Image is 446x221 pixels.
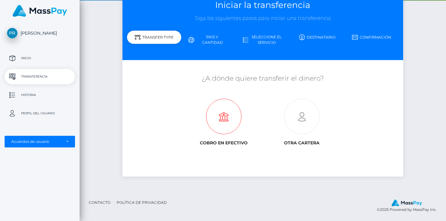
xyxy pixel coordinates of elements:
[290,32,344,43] a: Destinatario
[7,54,73,63] p: Inicio
[392,200,422,206] img: MassPay
[7,72,73,81] p: Transferencia
[267,140,336,146] h6: Otra cartera
[114,198,169,207] a: Política de privacidad
[5,87,75,103] a: Historia
[344,32,399,43] a: Confirmación
[5,106,75,121] a: Perfil del usuario
[127,31,182,44] div: Transfer Type
[5,69,75,84] a: Transferencia
[189,140,258,146] h6: Cobro en efectivo
[5,51,75,66] a: Inicio
[5,30,75,36] span: [PERSON_NAME]
[127,32,182,48] a: Tipo de transferencia
[377,199,441,213] div: © 2025 Powered by MassPay Inc.
[7,109,73,118] p: Perfil del usuario
[236,32,290,48] a: Seleccione el servicio
[5,136,75,147] button: Acuerdos de usuario
[11,139,62,144] div: Acuerdos de usuario
[86,198,113,207] a: Contacto
[127,15,399,22] h3: Siga los siguientes pasos para iniciar una transferencia
[7,90,73,100] p: Historia
[127,74,399,83] h5: ¿A dónde quiere transferir el dinero?
[181,32,236,48] a: País y cantidad
[13,5,67,17] img: MassPay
